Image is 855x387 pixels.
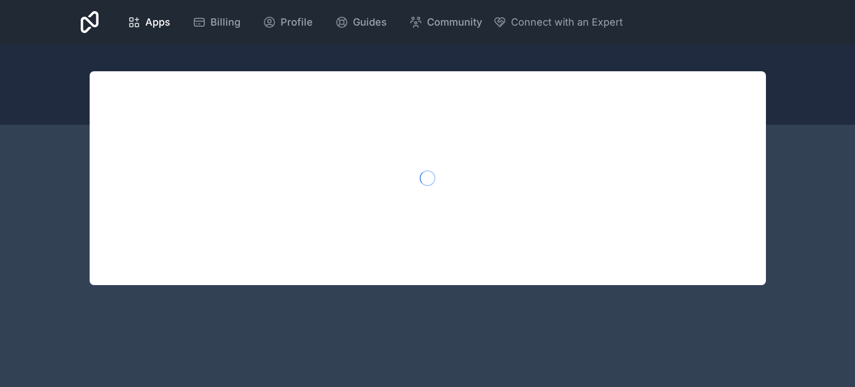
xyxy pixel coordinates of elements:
[326,10,396,35] a: Guides
[254,10,322,35] a: Profile
[119,10,179,35] a: Apps
[353,14,387,30] span: Guides
[511,14,623,30] span: Connect with an Expert
[184,10,249,35] a: Billing
[400,10,491,35] a: Community
[281,14,313,30] span: Profile
[210,14,240,30] span: Billing
[493,14,623,30] button: Connect with an Expert
[427,14,482,30] span: Community
[145,14,170,30] span: Apps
